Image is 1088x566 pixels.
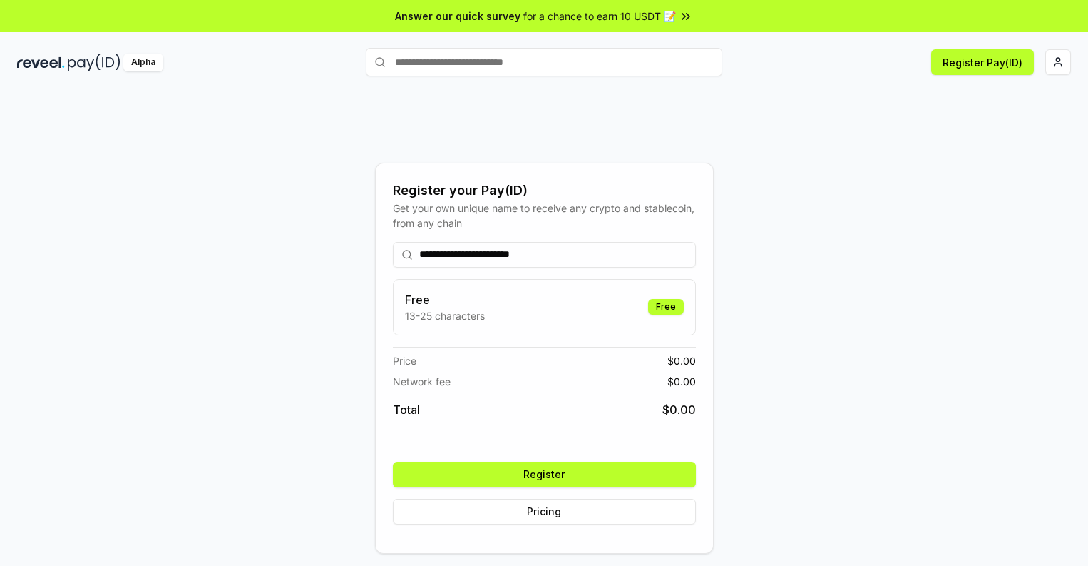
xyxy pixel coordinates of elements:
[931,49,1034,75] button: Register Pay(ID)
[393,374,451,389] span: Network fee
[648,299,684,315] div: Free
[393,181,696,201] div: Register your Pay(ID)
[405,291,485,308] h3: Free
[523,9,676,24] span: for a chance to earn 10 USDT 📝
[405,308,485,323] p: 13-25 characters
[123,54,163,71] div: Alpha
[393,201,696,231] div: Get your own unique name to receive any crypto and stablecoin, from any chain
[395,9,520,24] span: Answer our quick survey
[17,54,65,71] img: reveel_dark
[667,374,696,389] span: $ 0.00
[393,353,416,368] span: Price
[662,401,696,418] span: $ 0.00
[393,401,420,418] span: Total
[68,54,120,71] img: pay_id
[393,462,696,487] button: Register
[667,353,696,368] span: $ 0.00
[393,499,696,525] button: Pricing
